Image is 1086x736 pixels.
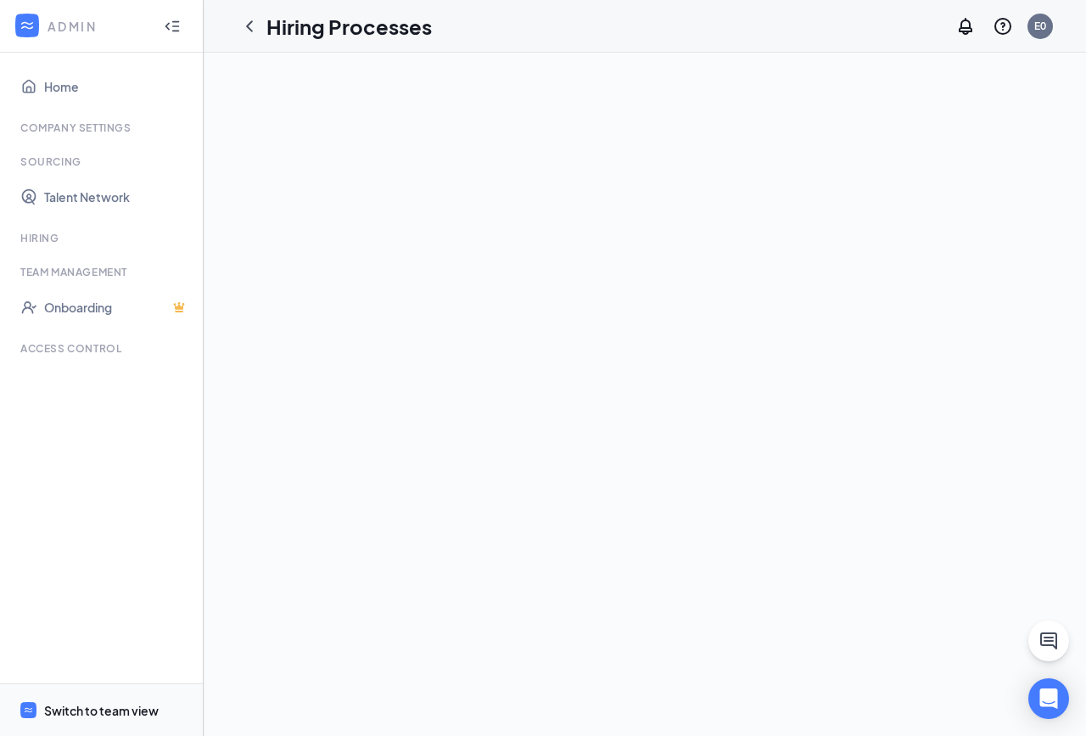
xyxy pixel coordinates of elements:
[239,16,260,37] svg: ChevronLeft
[20,121,186,135] div: Company Settings
[44,70,189,104] a: Home
[1038,631,1059,651] svg: ChatActive
[19,17,36,34] svg: WorkstreamLogo
[44,290,189,324] a: OnboardingCrown
[20,341,186,356] div: Access control
[20,231,186,245] div: Hiring
[44,702,159,719] div: Switch to team view
[1028,621,1069,661] button: ChatActive
[44,180,189,214] a: Talent Network
[23,705,34,716] svg: WorkstreamLogo
[955,16,976,37] svg: Notifications
[1028,678,1069,719] div: Open Intercom Messenger
[20,155,186,169] div: Sourcing
[1034,19,1046,33] div: E0
[993,16,1013,37] svg: QuestionInfo
[48,18,148,35] div: ADMIN
[164,18,181,35] svg: Collapse
[266,12,432,41] h1: Hiring Processes
[20,265,186,279] div: Team Management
